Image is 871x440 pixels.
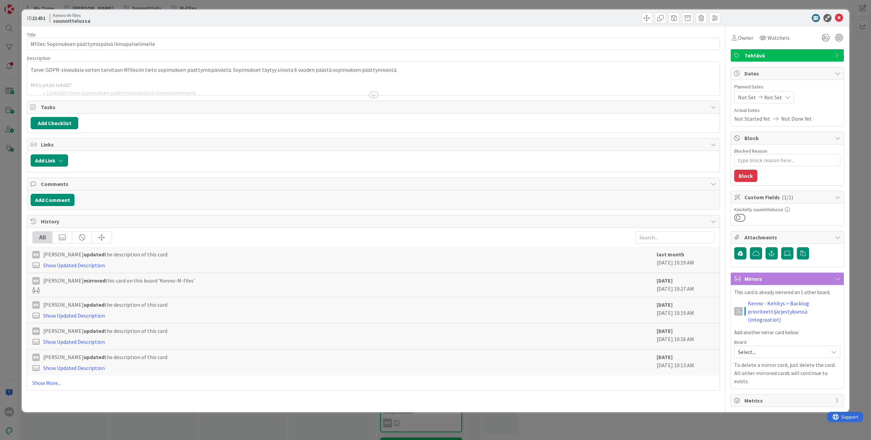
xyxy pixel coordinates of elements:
[734,329,840,337] p: Add another mirror card below:
[734,107,840,114] span: Actual Dates
[734,361,840,385] p: To delete a mirror card, just delete the card. All other mirrored cards will continue to exists.
[43,312,105,319] a: Show Updated Description
[657,250,714,269] div: [DATE] 10:19 AM
[84,277,105,284] b: mirrored
[43,262,105,269] a: Show Updated Description
[738,347,825,357] span: Select...
[41,180,707,188] span: Comments
[14,1,31,9] span: Support
[43,353,167,361] span: [PERSON_NAME] the description of this card
[84,354,104,360] b: updated
[734,170,757,182] button: Block
[744,69,832,78] span: Dates
[31,117,78,129] button: Add Checklist
[27,14,46,22] span: ID
[657,327,673,334] b: [DATE]
[734,207,840,212] div: Käsitelty suunnittelussa
[31,154,68,167] button: Add Link
[744,134,832,142] span: Block
[32,354,40,361] div: MK
[43,338,105,345] a: Show Updated Description
[43,327,167,335] span: [PERSON_NAME] the description of this card
[32,15,46,21] b: 21451
[43,365,105,371] a: Show Updated Description
[84,301,104,308] b: updated
[41,217,707,225] span: History
[734,340,746,344] span: Board
[41,103,707,111] span: Tasks
[41,140,707,149] span: Links
[744,51,832,60] span: Tehtävä
[84,251,104,258] b: updated
[32,277,40,285] div: MK
[31,66,716,74] p: Tarve: GDPR-siivouksia varten tarvitaan Mfilesiin tieto sopimuksen päättymispäivästä. Sopimukset ...
[744,275,832,283] span: Mirrors
[744,396,832,405] span: Metrics
[657,276,714,293] div: [DATE] 10:27 AM
[734,115,770,123] span: Not Started Yet
[744,193,832,201] span: Custom Fields
[32,379,714,387] a: Show More...
[53,13,91,18] span: Kenno-M-files
[744,233,832,241] span: Attachments
[782,194,793,201] span: ( 1/1 )
[43,250,167,258] span: [PERSON_NAME] the description of this card
[734,83,840,90] span: Planned Dates
[734,289,840,297] p: This card is already mirrored on 1 other board.
[31,194,75,206] button: Add Comment
[657,301,673,308] b: [DATE]
[32,301,40,309] div: MK
[748,299,840,324] a: Kenno - Kehitys > Backlog prioriteettijärjestyksessä (integraatiot)
[27,55,50,61] span: Description
[738,93,756,101] span: Not Set
[32,251,40,258] div: MK
[657,251,684,258] b: last month
[781,115,812,123] span: Not Done Yet
[738,34,753,42] span: Owner
[43,301,167,309] span: [PERSON_NAME] the description of this card
[27,32,36,38] label: Title
[636,231,714,243] input: Search...
[657,353,714,372] div: [DATE] 10:13 AM
[734,148,767,154] label: Blocked Reason
[768,34,790,42] span: Watchers
[657,354,673,360] b: [DATE]
[657,301,714,320] div: [DATE] 10:19 AM
[27,38,720,50] input: type card name here...
[764,93,782,101] span: Not Set
[657,327,714,346] div: [DATE] 10:16 AM
[33,232,52,243] div: All
[32,327,40,335] div: MK
[53,18,91,23] b: suunnittelussa
[43,276,195,285] span: [PERSON_NAME] this card on this board 'Kenno-M-files'
[84,327,104,334] b: updated
[657,277,673,284] b: [DATE]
